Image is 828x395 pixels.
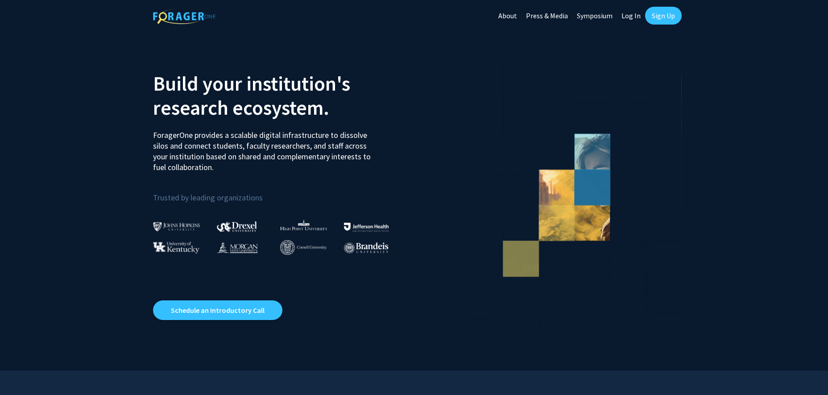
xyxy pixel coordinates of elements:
img: Thomas Jefferson University [344,223,389,231]
h2: Build your institution's research ecosystem. [153,71,407,120]
a: Opens in a new tab [153,300,282,320]
img: Drexel University [217,221,257,232]
img: Brandeis University [344,242,389,254]
a: Sign Up [645,7,682,25]
p: ForagerOne provides a scalable digital infrastructure to dissolve silos and connect students, fac... [153,123,377,173]
img: Morgan State University [217,241,258,253]
img: High Point University [280,220,327,230]
img: ForagerOne Logo [153,8,215,24]
p: Trusted by leading organizations [153,180,407,204]
img: University of Kentucky [153,241,199,254]
img: Johns Hopkins University [153,222,200,231]
img: Cornell University [280,240,327,255]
